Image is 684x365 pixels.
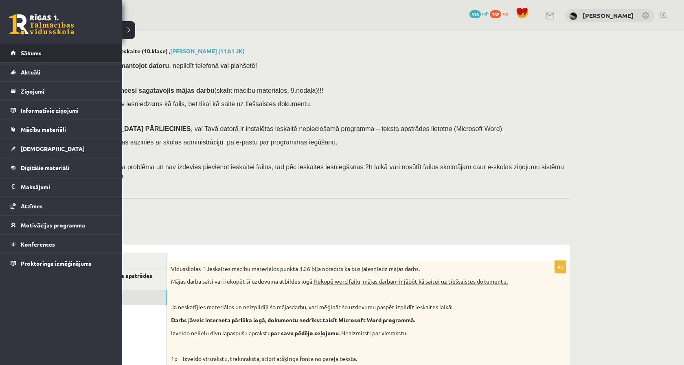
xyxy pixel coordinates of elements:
[11,177,112,196] a: Maksājumi
[555,260,566,273] p: 9p
[11,63,112,81] a: Aktuāli
[49,139,337,146] span: Ja Tev nav šīs programmas sazinies ar skolas administrāciju pa e-pastu par programmas iegūšanu.
[21,145,85,152] span: [DEMOGRAPHIC_DATA]
[214,87,323,94] span: (skatīt mācību materiālos, 9.nodaļa)!!!
[21,101,112,120] legend: Informatīvie ziņojumi
[11,254,112,273] a: Proktoringa izmēģinājums
[21,177,112,196] legend: Maksājumi
[482,10,489,17] span: mP
[11,235,112,254] a: Konferences
[21,49,42,57] span: Sākums
[8,8,386,16] body: Rich Text Editor, wiswyg-editor-user-answer-47024940123200
[171,329,525,337] p: Izveido nelielu divu lapaspušu aprakstu . Neaizmirsti par virsrakstu.
[11,216,112,234] a: Motivācijas programma
[49,62,257,69] span: Ieskaite jāpilda , nepildīt telefonā vai planšetē!
[21,82,112,101] legend: Ziņojumi
[92,62,169,69] b: , TIKAI izmantojot datoru
[171,355,525,363] p: 1p – Izveido virsrakstu, treknrakstā, stipri atšķirīgā fontā no pārējā teksta.
[49,87,214,94] span: Nesāc pildīt ieskaiti, ja neesi sagatavojis mājas darbu
[569,12,577,20] img: Marta Cekula
[490,10,501,18] span: 182
[171,303,525,311] p: Ja neskatījies materiālos un neizpildīji šo mājasdarbu, vari mēģināt šo uzdevumu paspēt izpildīt ...
[313,278,508,285] u: Nekopē word failu, mājas darbam ir jābūt kā saitei uz tiešsaistes dokumentu.
[21,260,92,267] span: Proktoringa izmēģinājums
[11,82,112,101] a: Ziņojumi
[490,10,512,17] a: 182 xp
[171,278,525,286] p: Mājas darba saiti vari iekopēt šī uzdevuma atbildes logā.
[21,240,55,248] span: Konferences
[170,47,245,55] a: [PERSON_NAME] (11.b1 JK)
[171,316,415,323] strong: Darbs jāveic interneta pārlūka logā, dokumentu nedrīkst taisīt Microsoft Word programmā.
[171,265,525,273] p: Vidusskolas 1.ieskaites mācību materiālos punktā 3.26 bija norādīts ka būs jāiesniedz mājas darbs.
[49,164,564,179] span: Ja Tev ir radusies tehniska problēma un nav izdevies pievienot ieskaitei failus, tad pēc ieskaite...
[191,125,504,132] span: , vai Tavā datorā ir instalētas ieskaitē nepieciešamā programma – teksta apstrādes lietotne (Micr...
[11,101,112,120] a: Informatīvie ziņojumi
[21,68,40,76] span: Aktuāli
[583,11,634,20] a: [PERSON_NAME]
[21,126,66,133] span: Mācību materiāli
[271,329,339,337] strong: par savu pēdējo ceļojumu
[21,221,85,229] span: Motivācijas programma
[49,101,312,107] span: - mājasdarbs nav iesniedzams kā fails, bet tikai kā saite uz tiešsaistes dokumentu.
[11,44,112,62] a: Sākums
[502,10,508,17] span: xp
[11,158,112,177] a: Digitālie materiāli
[11,120,112,139] a: Mācību materiāli
[9,14,74,35] a: Rīgas 1. Tālmācības vidusskola
[469,10,489,17] a: 516 mP
[469,10,481,18] span: 516
[21,202,43,210] span: Atzīmes
[11,139,112,158] a: [DEMOGRAPHIC_DATA]
[49,48,570,55] h2: Datorika JK 11.b1 klase 1. ieskaite (10.klase) ,
[11,197,112,215] a: Atzīmes
[21,164,69,171] span: Digitālie materiāli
